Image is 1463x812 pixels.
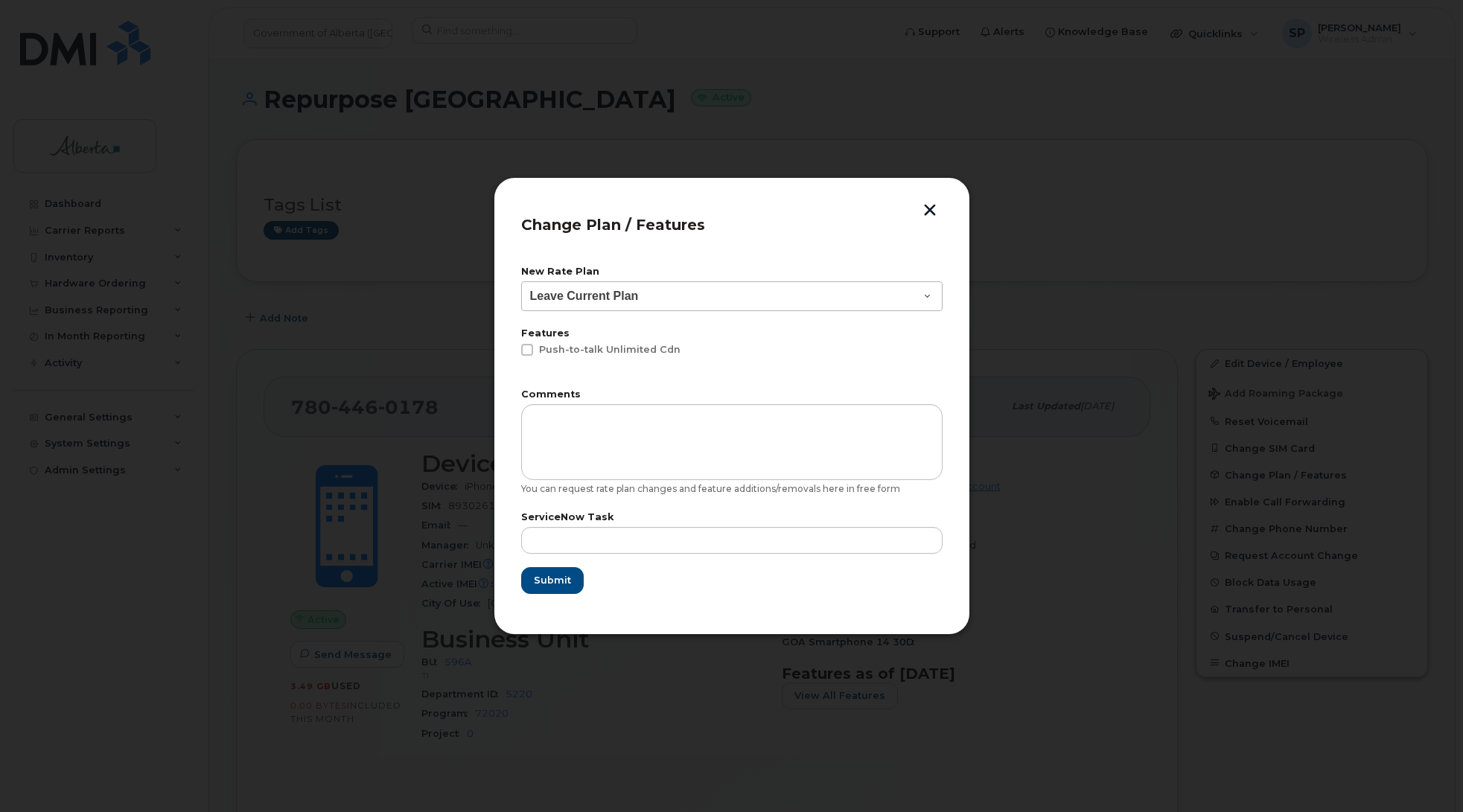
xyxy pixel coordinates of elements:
[521,567,584,594] button: Submit
[521,390,943,400] label: Comments
[521,513,943,522] label: ServiceNow Task
[521,267,943,277] label: New Rate Plan
[521,483,943,495] div: You can request rate plan changes and feature additions/removals here in free form
[521,216,705,234] span: Change Plan / Features
[534,573,571,587] span: Submit
[539,344,680,355] span: Push-to-talk Unlimited Cdn
[521,329,943,339] label: Features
